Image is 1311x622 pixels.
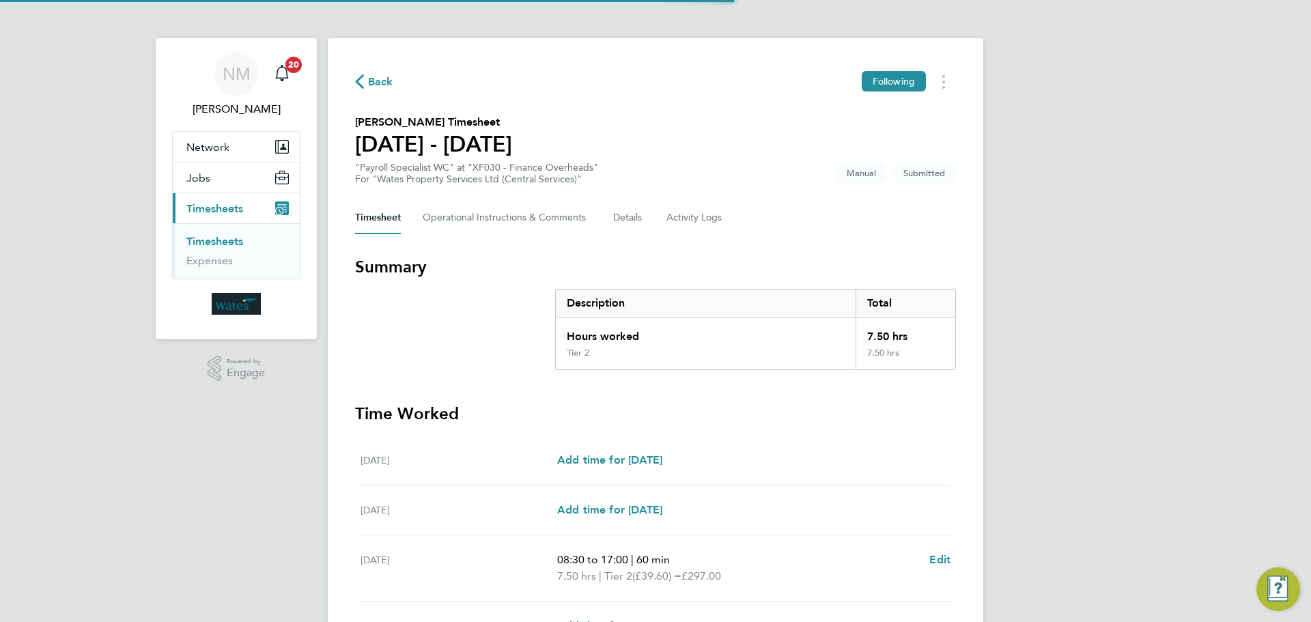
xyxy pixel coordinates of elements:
[186,202,243,215] span: Timesheets
[557,452,662,468] a: Add time for [DATE]
[681,569,721,582] span: £297.00
[173,223,300,279] div: Timesheets
[613,201,645,234] button: Details
[862,71,926,91] button: Following
[156,38,317,339] nav: Main navigation
[557,569,596,582] span: 7.50 hrs
[361,502,557,518] div: [DATE]
[355,114,512,130] h2: [PERSON_NAME] Timesheet
[355,173,598,185] div: For "Wates Property Services Ltd (Central Services)"
[355,130,512,158] h1: [DATE] - [DATE]
[423,201,591,234] button: Operational Instructions & Comments
[208,356,266,382] a: Powered byEngage
[355,403,956,425] h3: Time Worked
[361,552,557,584] div: [DATE]
[873,75,915,87] span: Following
[929,552,950,568] a: Edit
[355,162,598,185] div: "Payroll Specialist WC" at "XF030 - Finance Overheads"
[173,162,300,193] button: Jobs
[557,453,662,466] span: Add time for [DATE]
[931,71,956,92] button: Timesheets Menu
[355,256,956,278] h3: Summary
[227,356,265,367] span: Powered by
[212,293,261,315] img: wates-logo-retina.png
[172,52,300,117] a: NM[PERSON_NAME]
[186,254,233,267] a: Expenses
[355,201,401,234] button: Timesheet
[604,568,632,584] span: Tier 2
[892,162,956,184] span: This timesheet is Submitted.
[632,569,681,582] span: (£39.60) =
[556,317,856,348] div: Hours worked
[355,73,393,90] button: Back
[173,193,300,223] button: Timesheets
[361,452,557,468] div: [DATE]
[836,162,887,184] span: This timesheet was manually created.
[557,503,662,516] span: Add time for [DATE]
[268,52,296,96] a: 20
[223,65,251,83] span: NM
[856,317,955,348] div: 7.50 hrs
[856,289,955,317] div: Total
[186,235,243,248] a: Timesheets
[172,293,300,315] a: Go to home page
[856,348,955,369] div: 7.50 hrs
[1256,567,1300,611] button: Engage Resource Center
[172,101,300,117] span: Nicola Merchant
[636,553,670,566] span: 60 min
[631,553,634,566] span: |
[556,289,856,317] div: Description
[285,57,302,73] span: 20
[599,569,602,582] span: |
[368,74,393,90] span: Back
[186,141,229,154] span: Network
[567,348,589,358] div: Tier 2
[173,132,300,162] button: Network
[227,367,265,379] span: Engage
[186,171,210,184] span: Jobs
[555,289,956,370] div: Summary
[666,201,724,234] button: Activity Logs
[557,553,628,566] span: 08:30 to 17:00
[929,553,950,566] span: Edit
[557,502,662,518] a: Add time for [DATE]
